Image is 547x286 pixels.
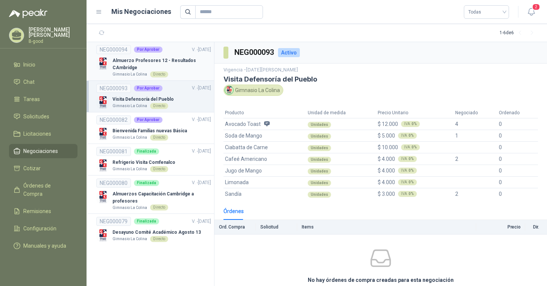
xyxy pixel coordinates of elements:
img: Company Logo [96,57,109,70]
h3: NEG000093 [234,47,275,58]
img: Company Logo [96,159,109,172]
img: Company Logo [96,96,109,109]
th: Solicitud [256,220,297,235]
span: Solicitudes [23,112,49,121]
a: NEG000081FinalizadaV. -[DATE] Company LogoRefrigerio Visita ComfenalcoGimnasio La ColinaDirecto [96,147,211,172]
img: Company Logo [96,191,109,204]
td: 4 [454,118,497,130]
div: NEG000093 [96,84,131,93]
div: Por Aprobar [134,47,163,53]
a: Tareas [9,92,77,106]
span: Negociaciones [23,147,58,155]
div: IVA [398,156,417,162]
div: NEG000094 [96,45,131,54]
a: NEG000082Por AprobarV. -[DATE] Company LogoBienvenida Familias nuevas BásicaGimnasio La ColinaDir... [96,115,211,141]
span: $ 3.000 [378,190,395,198]
div: Directo [150,71,168,77]
p: Gimnasio La Colina [112,71,147,77]
td: 0 [497,118,538,130]
div: Directo [150,236,168,242]
div: Unidades [308,180,331,186]
div: Activo [278,48,300,57]
td: 0 [497,130,538,141]
a: NEG000093Por AprobarV. -[DATE] Company LogoVisita Defensoría del PuebloGimnasio La ColinaDirecto [96,84,211,109]
img: Company Logo [96,127,109,141]
a: Licitaciones [9,127,77,141]
p: B-good [29,39,77,44]
div: Por Aprobar [134,117,163,123]
b: 0 % [412,122,417,126]
td: 0 [497,176,538,188]
a: NEG000080FinalizadaV. -[DATE] Company LogoAlmuerzos Capacitación Cambridge a profesoresGimnasio L... [96,179,211,211]
span: V. - [DATE] [192,148,211,154]
div: NEG000079 [96,217,131,226]
span: $ 4.000 [378,178,395,186]
span: $ 10.000 [378,143,398,151]
a: Remisiones [9,204,77,218]
div: Finalizada [134,148,159,154]
div: IVA [398,168,417,174]
b: 0 % [409,180,414,184]
span: Todas [468,6,504,18]
span: Cafeé Americano [225,155,267,163]
th: Items [297,220,476,235]
h3: Visita Defensoría del Pueblo [223,75,538,83]
img: Company Logo [225,86,233,94]
th: Unidad de medida [306,108,377,118]
span: Tareas [23,95,40,103]
div: NEG000080 [96,179,131,188]
a: Manuales y ayuda [9,239,77,253]
td: 0 [497,141,538,153]
span: Chat [23,78,35,86]
span: Licitaciones [23,130,51,138]
div: IVA [401,144,420,150]
div: Unidades [308,157,331,163]
a: NEG000079FinalizadaV. -[DATE] Company LogoDesayuno Comité Académico Agosto 13Gimnasio La ColinaDi... [96,217,211,242]
p: [PERSON_NAME] [PERSON_NAME] [29,27,77,38]
div: Directo [150,166,168,172]
b: 0 % [409,157,414,161]
div: Unidades [308,192,331,198]
p: Almuerzos Capacitación Cambridge a profesores [112,191,211,205]
span: V. - [DATE] [192,85,211,91]
p: Gimnasio La Colina [112,135,147,141]
div: Unidades [308,168,331,174]
div: IVA [398,133,417,139]
div: Unidades [308,133,331,139]
span: $ 12.000 [378,120,398,128]
p: Vigencia - [DATE][PERSON_NAME] [223,67,538,74]
div: IVA [398,191,417,197]
span: Jugo de Mango [225,166,262,175]
h3: No hay órdenes de compra creadas para esta negociación [308,276,454,284]
div: IVA [398,179,417,185]
th: Ord. Compra [214,220,256,235]
span: $ 4.000 [378,166,395,175]
div: Finalizada [134,180,159,186]
span: Sandía [225,190,242,198]
th: Negociado [454,108,497,118]
a: NEG000094Por AprobarV. -[DATE] Company LogoAlmuerzo Profesores 12 - Resultados CAmbridgeGimnasio ... [96,45,211,77]
b: 0 % [409,192,414,196]
th: Dir. [525,220,547,235]
b: 0 % [409,169,414,173]
span: Manuales y ayuda [23,242,66,250]
p: Gimnasio La Colina [112,205,147,211]
td: 2 [454,188,497,200]
span: Remisiones [23,207,51,215]
span: Cotizar [23,164,41,173]
p: Visita Defensoría del Pueblo [112,96,174,103]
p: Gimnasio La Colina [112,236,147,242]
button: 2 [524,5,538,19]
th: Precio Unitario [376,108,453,118]
div: Gimnasio La Colina [223,85,283,96]
a: Órdenes de Compra [9,179,77,201]
b: 0 % [409,134,414,138]
p: Refrigerio Visita Comfenalco [112,159,175,166]
div: Unidades [308,145,331,151]
div: NEG000082 [96,115,131,124]
a: Cotizar [9,161,77,176]
td: 0 [497,165,538,176]
img: Company Logo [96,229,109,242]
span: $ 4.000 [378,155,395,163]
div: 1 - 6 de 6 [500,27,538,39]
